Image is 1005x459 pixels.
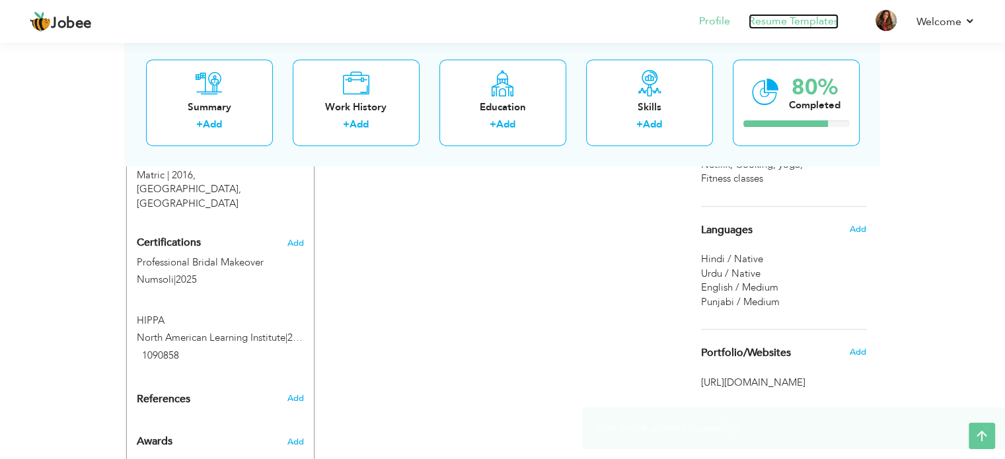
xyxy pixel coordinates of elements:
span: User profile updated successfully. [597,421,741,435]
span: Numsoli [137,273,174,286]
span: English / Medium [701,281,778,294]
span: Add [849,223,866,235]
span: Awards [137,436,172,448]
a: Jobee [30,11,92,32]
span: Hindi / Native [701,252,763,265]
div: Matric, 2016 [127,149,314,211]
span: Add [849,346,866,358]
span: Matric, Universal secondary school, 2016 [137,168,196,182]
label: + [343,118,350,132]
a: Add [203,118,222,131]
span: 2024 [287,331,309,344]
span: Certifications [137,235,201,250]
div: Share your links of online work [691,330,876,376]
span: North American Learning Institute [137,331,285,344]
span: Portfolio/Websites [701,347,791,359]
div: Skills [597,100,702,114]
span: Jobee [51,17,92,31]
span: [GEOGRAPHIC_DATA], [GEOGRAPHIC_DATA] [137,182,241,209]
label: + [636,118,643,132]
a: Add [496,118,515,131]
label: 1090858 [142,349,179,363]
label: HIPPA [137,314,304,328]
span: Fitness classes [701,172,766,186]
div: Education [450,100,556,114]
div: 80% [789,77,840,98]
span: 2025 [176,273,197,286]
div: Completed [789,98,840,112]
span: [URL][DOMAIN_NAME] [701,376,866,390]
span: Add [287,392,303,404]
img: Profile Img [875,10,897,31]
span: Languages [701,225,753,236]
label: + [196,118,203,132]
label: Professional Bridal Makeover [137,256,304,269]
a: Profile [699,14,730,29]
span: Add the certifications you’ve earned. [287,238,304,248]
span: Add [287,436,303,448]
span: References [137,394,190,406]
div: Add the awards you’ve earned. [127,423,314,454]
div: Add the reference. [127,392,314,413]
div: Work History [303,100,409,114]
img: jobee.io [30,11,51,32]
a: Welcome [916,14,975,30]
a: Add [350,118,369,131]
span: | [285,331,287,344]
span: Punjabi / Medium [701,295,780,308]
span: × [981,421,991,435]
div: Summary [157,100,262,114]
a: Resume Templates [749,14,838,29]
label: + [490,118,496,132]
span: | [174,273,176,286]
span: Urdu / Native [701,267,761,280]
div: Show your familiar languages. [701,206,866,309]
a: Add [643,118,662,131]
